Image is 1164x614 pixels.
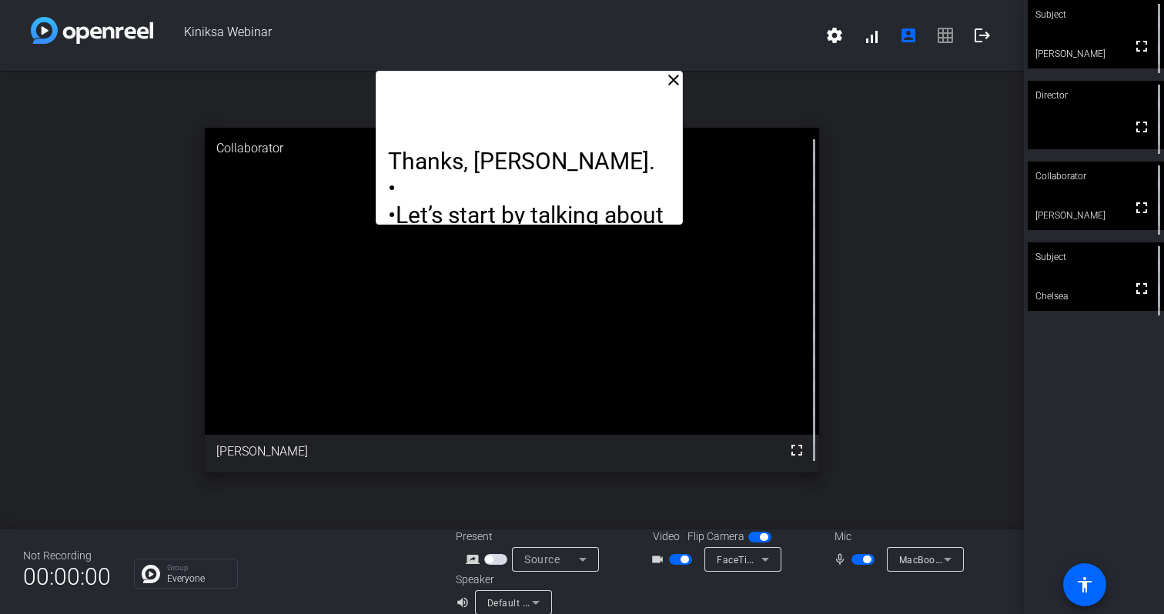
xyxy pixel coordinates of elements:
p: •Let’s start by talking about KPL-387, which is an investigational [MEDICAL_DATA] designed to spe... [388,202,671,499]
mat-icon: accessibility [1075,576,1094,594]
span: Default - MacBook Pro Speakers (Built-in) [487,596,673,609]
mat-icon: fullscreen [1132,279,1151,298]
mat-icon: account_box [899,26,918,45]
span: Source [524,553,560,566]
mat-icon: mic_none [833,550,851,569]
mat-icon: close [664,71,683,89]
mat-icon: fullscreen [1132,118,1151,136]
mat-icon: fullscreen [1132,37,1151,55]
div: Subject [1028,242,1164,272]
span: Flip Camera [687,529,744,545]
p: Everyone [167,574,229,583]
span: MacBook Pro Microphone (Built-in) [899,553,1056,566]
mat-icon: fullscreen [788,441,806,459]
mat-icon: videocam_outline [651,550,669,569]
div: Director [1028,81,1164,110]
div: Speaker [456,572,548,588]
mat-icon: volume_up [456,593,474,612]
span: Kiniksa Webinar [153,17,816,54]
button: signal_cellular_alt [853,17,890,54]
span: FaceTime HD Camera (CDBF:5350) [717,553,875,566]
div: Present [456,529,610,545]
span: Video [653,529,680,545]
div: Collaborator [1028,162,1164,191]
div: Mic [819,529,973,545]
mat-icon: screen_share_outline [466,550,484,569]
p: Thanks, [PERSON_NAME]. [388,148,671,175]
div: Not Recording [23,548,111,564]
img: Chat Icon [142,565,160,583]
p: Group [167,564,229,572]
p: • [388,175,671,202]
div: Collaborator [205,128,819,169]
mat-icon: logout [973,26,992,45]
span: 00:00:00 [23,558,111,596]
mat-icon: fullscreen [1132,199,1151,217]
img: white-gradient.svg [31,17,153,44]
mat-icon: settings [825,26,844,45]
